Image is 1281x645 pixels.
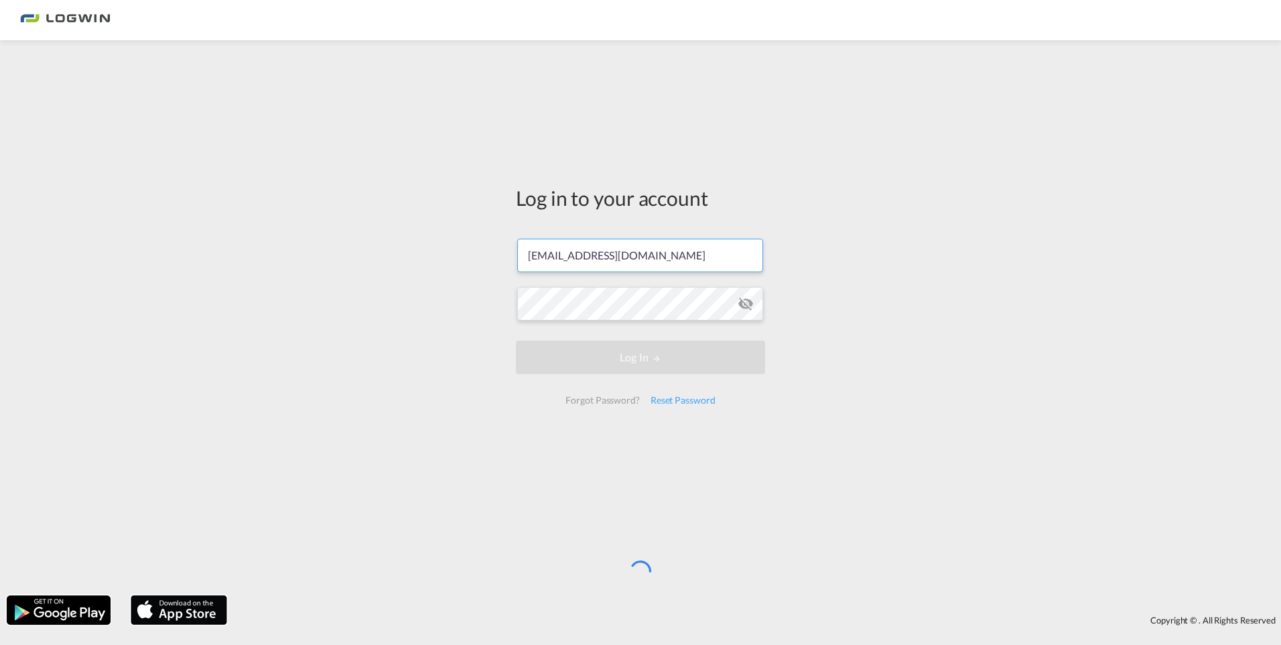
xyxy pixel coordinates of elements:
[516,341,765,374] button: LOGIN
[20,5,111,36] img: bc73a0e0d8c111efacd525e4c8ad7d32.png
[516,184,765,212] div: Log in to your account
[517,239,763,272] input: Enter email/phone number
[129,594,228,626] img: apple.png
[738,296,754,312] md-icon: icon-eye-off
[234,609,1281,632] div: Copyright © . All Rights Reserved
[5,594,112,626] img: google.png
[645,388,721,412] div: Reset Password
[560,388,645,412] div: Forgot Password?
